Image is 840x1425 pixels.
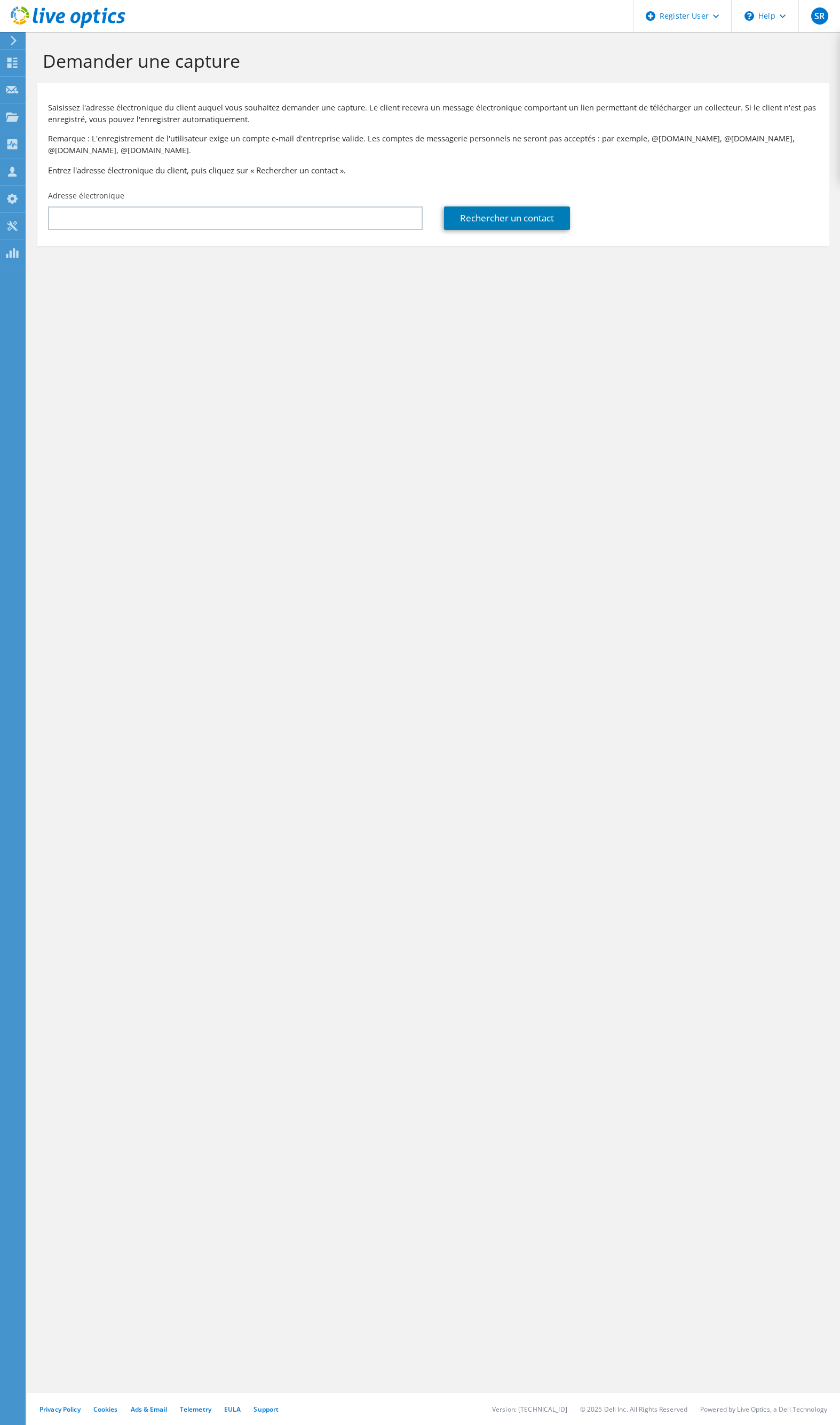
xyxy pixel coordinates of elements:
p: Saisissez l'adresse électronique du client auquel vous souhaitez demander une capture. Le client ... [48,102,819,125]
a: Ads & Email [131,1405,167,1414]
a: Telemetry [180,1405,211,1414]
a: Rechercher un contact [444,206,570,230]
h3: Entrez l'adresse électronique du client, puis cliquez sur « Rechercher un contact ». [48,164,819,176]
li: © 2025 Dell Inc. All Rights Reserved [580,1405,687,1414]
a: EULA [224,1405,241,1414]
h1: Demander une capture [43,50,819,72]
li: Powered by Live Optics, a Dell Technology [700,1405,827,1414]
label: Adresse électronique [48,190,124,201]
li: Version: [TECHNICAL_ID] [492,1405,567,1414]
a: Privacy Policy [39,1405,81,1414]
a: Support [253,1405,279,1414]
span: SR [811,7,828,25]
svg: \n [744,11,754,21]
a: Cookies [93,1405,118,1414]
p: Remarque : L'enregistrement de l'utilisateur exige un compte e-mail d'entreprise valide. Les comp... [48,133,819,156]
